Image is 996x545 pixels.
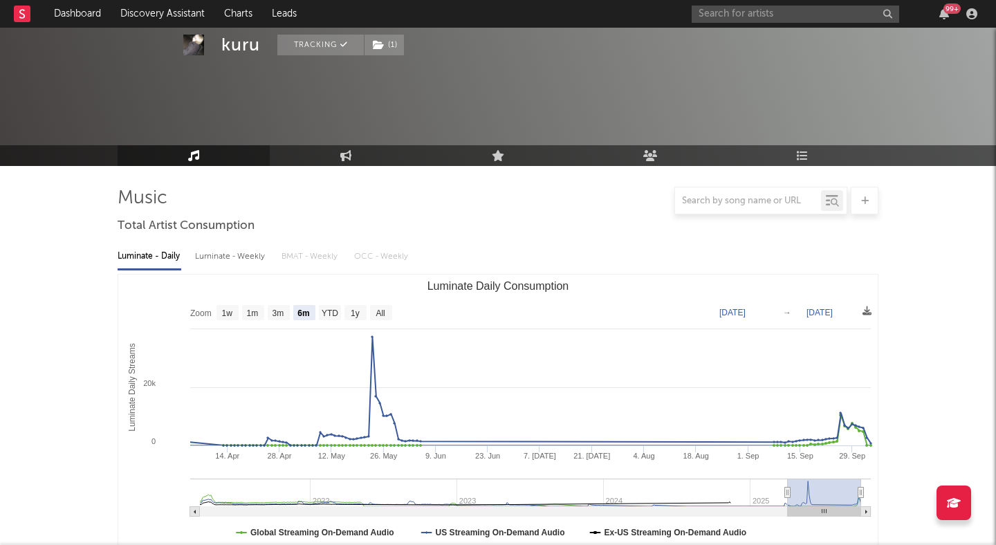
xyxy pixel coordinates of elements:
[783,308,791,317] text: →
[939,8,949,19] button: 99+
[692,6,899,23] input: Search for artists
[127,343,137,431] text: Luminate Daily Streams
[425,452,446,460] text: 9. Jun
[118,245,181,268] div: Luminate - Daily
[806,308,833,317] text: [DATE]
[322,308,338,318] text: YTD
[268,452,292,460] text: 28. Apr
[436,528,565,537] text: US Streaming On-Demand Audio
[250,528,394,537] text: Global Streaming On-Demand Audio
[573,452,610,460] text: 21. [DATE]
[943,3,961,14] div: 99 +
[318,452,346,460] text: 12. May
[195,245,268,268] div: Luminate - Weekly
[143,379,156,387] text: 20k
[351,308,360,318] text: 1y
[683,452,709,460] text: 18. Aug
[787,452,813,460] text: 15. Sep
[633,452,654,460] text: 4. Aug
[190,308,212,318] text: Zoom
[675,196,821,207] input: Search by song name or URL
[524,452,556,460] text: 7. [DATE]
[365,35,404,55] button: (1)
[247,308,259,318] text: 1m
[297,308,309,318] text: 6m
[215,452,239,460] text: 14. Apr
[370,452,398,460] text: 26. May
[273,308,284,318] text: 3m
[427,280,569,292] text: Luminate Daily Consumption
[737,452,759,460] text: 1. Sep
[151,437,156,445] text: 0
[605,528,747,537] text: Ex-US Streaming On-Demand Audio
[118,218,255,234] span: Total Artist Consumption
[839,452,865,460] text: 29. Sep
[221,35,260,55] div: kuru
[376,308,385,318] text: All
[277,35,364,55] button: Tracking
[222,308,233,318] text: 1w
[364,35,405,55] span: ( 1 )
[719,308,746,317] text: [DATE]
[475,452,500,460] text: 23. Jun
